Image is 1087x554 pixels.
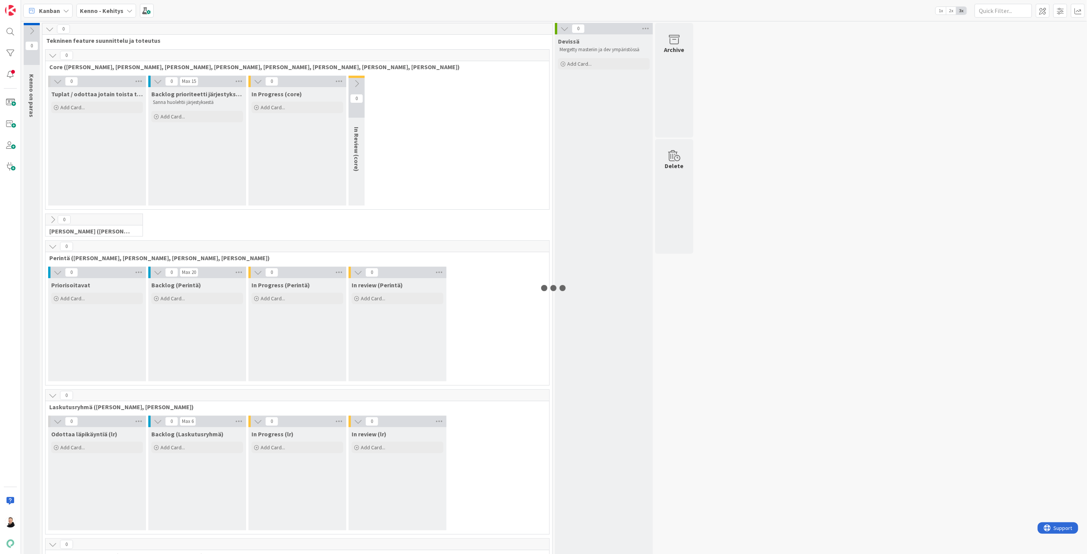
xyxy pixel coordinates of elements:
[28,74,36,117] span: Kenno on paras
[151,430,224,438] span: Backlog (Laskutusryhmä)
[261,444,285,451] span: Add Card...
[665,161,684,170] div: Delete
[60,444,85,451] span: Add Card...
[25,41,38,50] span: 0
[51,281,90,289] span: Priorisoitavat
[60,391,73,400] span: 0
[261,295,285,302] span: Add Card...
[946,7,956,15] span: 2x
[60,104,85,111] span: Add Card...
[5,517,16,528] img: AN
[182,271,196,274] div: Max 20
[560,47,648,53] p: Mergetty masteriin ja dev ympäristössä
[352,281,403,289] span: In review (Perintä)
[352,430,386,438] span: In review (lr)
[936,7,946,15] span: 1x
[572,24,585,33] span: 0
[261,104,285,111] span: Add Card...
[57,24,70,34] span: 0
[956,7,967,15] span: 3x
[361,444,385,451] span: Add Card...
[65,77,78,86] span: 0
[49,227,133,235] span: Halti (Sebastian, VilleH, Riikka, Antti, MikkoV, PetriH, PetriM)
[5,538,16,549] img: avatar
[65,268,78,277] span: 0
[39,6,60,15] span: Kanban
[60,242,73,251] span: 0
[353,127,360,172] span: In Review (core)
[49,63,540,71] span: Core (Pasi, Jussi, JaakkoHä, Jyri, Leo, MikkoK, Väinö, MattiH)
[165,268,178,277] span: 0
[65,417,78,426] span: 0
[251,281,310,289] span: In Progress (Perintä)
[165,417,178,426] span: 0
[49,403,540,411] span: Laskutusryhmä (Antti, Keijo)
[16,1,35,10] span: Support
[365,268,378,277] span: 0
[60,295,85,302] span: Add Card...
[265,417,278,426] span: 0
[153,99,242,105] p: Sanna huolehtii järjestyksestä
[251,90,302,98] span: In Progress (core)
[80,7,123,15] b: Kenno - Kehitys
[58,215,71,224] span: 0
[975,4,1032,18] input: Quick Filter...
[558,37,579,45] span: Devissä
[51,430,117,438] span: Odottaa läpikäyntiä (lr)
[265,268,278,277] span: 0
[265,77,278,86] span: 0
[5,5,16,16] img: Visit kanbanzone.com
[49,254,540,262] span: Perintä (Jaakko, PetriH, MikkoV, Pasi)
[251,430,294,438] span: In Progress (lr)
[350,94,363,103] span: 0
[161,113,185,120] span: Add Card...
[60,51,73,60] span: 0
[51,90,143,98] span: Tuplat / odottaa jotain toista tikettiä
[161,444,185,451] span: Add Card...
[151,281,201,289] span: Backlog (Perintä)
[664,45,685,54] div: Archive
[165,77,178,86] span: 0
[151,90,243,98] span: Backlog prioriteetti järjestyksessä (core)
[567,60,592,67] span: Add Card...
[46,37,543,44] span: Tekninen feature suunnittelu ja toteutus
[161,295,185,302] span: Add Card...
[361,295,385,302] span: Add Card...
[60,540,73,549] span: 0
[365,417,378,426] span: 0
[182,79,196,83] div: Max 15
[182,420,194,423] div: Max 6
